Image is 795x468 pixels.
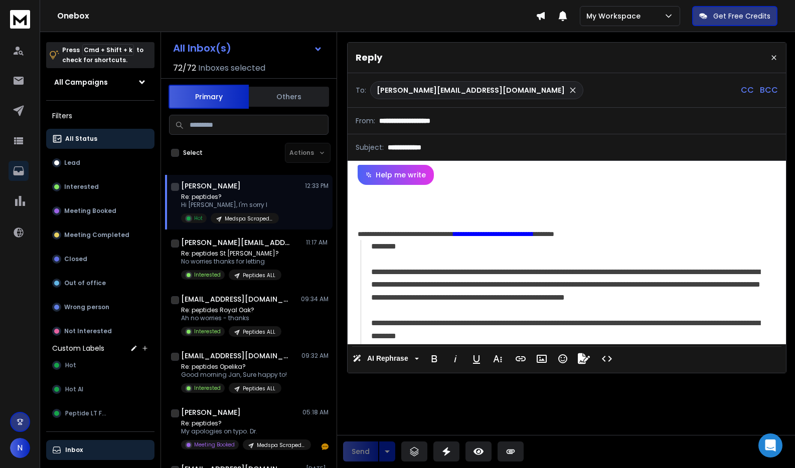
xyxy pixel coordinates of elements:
[46,201,154,221] button: Meeting Booked
[741,84,754,96] p: CC
[356,51,382,65] p: Reply
[46,109,154,123] h3: Filters
[46,153,154,173] button: Lead
[301,352,329,360] p: 09:32 AM
[65,385,83,393] span: Hot AI
[10,10,30,29] img: logo
[82,44,134,56] span: Cmd + Shift + k
[46,379,154,399] button: Hot AI
[181,181,241,191] h1: [PERSON_NAME]
[46,249,154,269] button: Closed
[10,438,30,458] button: N
[52,343,104,353] h3: Custom Labels
[46,440,154,460] button: Inbox
[356,116,375,126] p: From:
[165,38,331,58] button: All Inbox(s)
[194,214,203,222] p: Hot
[46,355,154,375] button: Hot
[365,354,410,363] span: AI Rephrase
[243,385,275,392] p: Peptides ALL
[181,238,291,248] h1: [PERSON_NAME][EMAIL_ADDRESS][DOMAIN_NAME] +1
[194,271,221,279] p: Interested
[181,258,281,266] p: No worries thanks for letting
[425,349,444,369] button: Bold (⌘B)
[305,182,329,190] p: 12:33 PM
[301,295,329,303] p: 09:34 AM
[553,349,572,369] button: Emoticons
[65,361,76,369] span: Hot
[46,321,154,341] button: Not Interested
[243,272,275,279] p: Peptides ALL
[181,419,301,427] p: Re: peptides?
[243,328,275,336] p: Peptides ALL
[62,45,143,65] p: Press to check for shortcuts.
[356,142,384,152] p: Subject:
[64,327,112,335] p: Not Interested
[194,384,221,392] p: Interested
[57,10,536,22] h1: Onebox
[64,279,106,287] p: Out of office
[65,446,83,454] p: Inbox
[713,11,770,21] p: Get Free Credits
[194,328,221,335] p: Interested
[467,349,486,369] button: Underline (⌘U)
[46,225,154,245] button: Meeting Completed
[169,85,249,109] button: Primary
[46,72,154,92] button: All Campaigns
[54,77,108,87] h1: All Campaigns
[446,349,465,369] button: Italic (⌘I)
[46,177,154,197] button: Interested
[194,441,235,448] p: Meeting Booked
[65,409,109,417] span: Peptide LT FUP
[351,349,421,369] button: AI Rephrase
[181,201,279,209] p: Hi [PERSON_NAME], I'm sorry I
[181,427,301,435] p: My apologies on typo. Dr.
[511,349,530,369] button: Insert Link (⌘K)
[586,11,645,21] p: My Workspace
[302,408,329,416] p: 05:18 AM
[64,207,116,215] p: Meeting Booked
[46,297,154,317] button: Wrong person
[181,351,291,361] h1: [EMAIL_ADDRESS][DOMAIN_NAME] +1
[64,183,99,191] p: Interested
[692,6,777,26] button: Get Free Credits
[181,193,279,201] p: Re: peptides?
[181,407,241,417] h1: [PERSON_NAME]
[64,231,129,239] p: Meeting Completed
[257,441,305,449] p: Medspa Scraped WA OR AZ [GEOGRAPHIC_DATA]
[306,239,329,247] p: 11:17 AM
[377,85,565,95] p: [PERSON_NAME][EMAIL_ADDRESS][DOMAIN_NAME]
[356,85,366,95] p: To:
[597,349,616,369] button: Code View
[758,433,782,457] div: Open Intercom Messenger
[65,135,97,143] p: All Status
[760,84,778,96] p: BCC
[532,349,551,369] button: Insert Image (⌘P)
[181,371,287,379] p: Good morning Jan, Sure happy to!
[358,165,434,185] button: Help me write
[198,62,265,74] h3: Inboxes selected
[181,250,281,258] p: Re: peptides St [PERSON_NAME]?
[181,314,281,322] p: Ah no worries - thanks
[225,215,273,222] p: Medspa Scraped WA OR AZ [GEOGRAPHIC_DATA]
[64,159,80,167] p: Lead
[574,349,593,369] button: Signature
[181,306,281,314] p: Re: peptides Royal Oak?
[173,43,231,53] h1: All Inbox(s)
[64,255,87,263] p: Closed
[249,86,329,108] button: Others
[64,303,109,311] p: Wrong person
[181,294,291,304] h1: [EMAIL_ADDRESS][DOMAIN_NAME] +1
[488,349,507,369] button: More Text
[181,363,287,371] p: Re: peptides Opelika?
[46,403,154,423] button: Peptide LT FUP
[46,129,154,149] button: All Status
[173,62,196,74] span: 72 / 72
[46,273,154,293] button: Out of office
[183,149,203,157] label: Select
